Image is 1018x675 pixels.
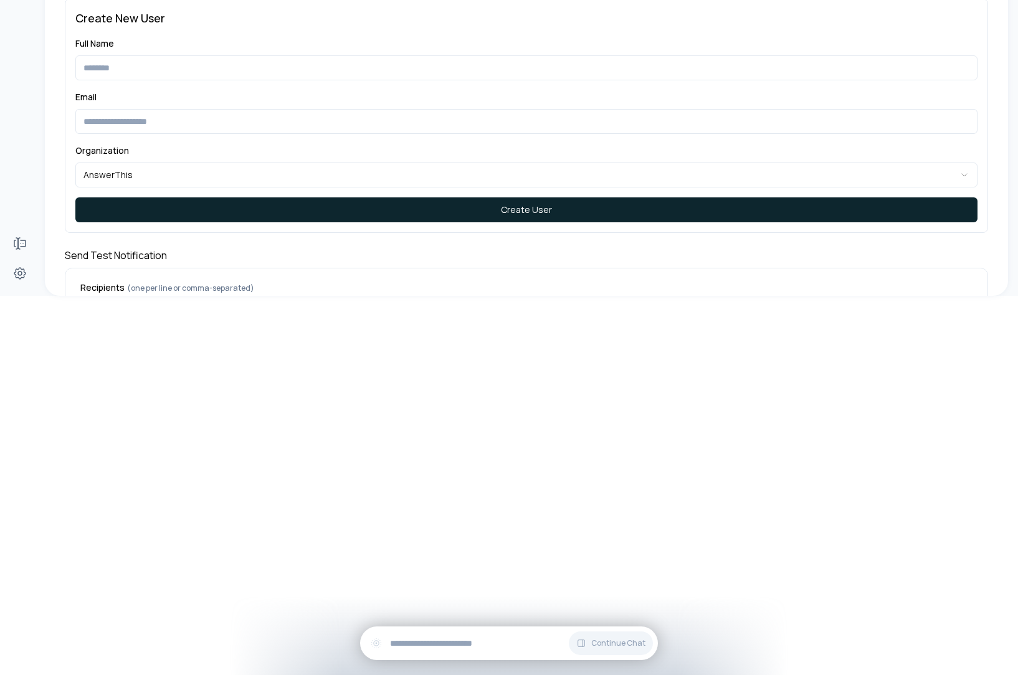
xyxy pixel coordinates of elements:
a: Forms [7,231,32,256]
label: Organization [75,144,129,156]
button: Continue Chat [569,631,653,655]
label: Recipients [80,283,973,293]
a: Settings [7,261,32,286]
div: Continue Chat [360,626,658,660]
label: Email [75,91,97,103]
span: Continue Chat [591,638,645,648]
span: (one per line or comma-separated) [127,283,254,293]
h4: Send Test Notification [65,248,988,263]
button: Create User [75,197,978,222]
label: Full Name [75,37,114,49]
h3: Create New User [75,9,978,27]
